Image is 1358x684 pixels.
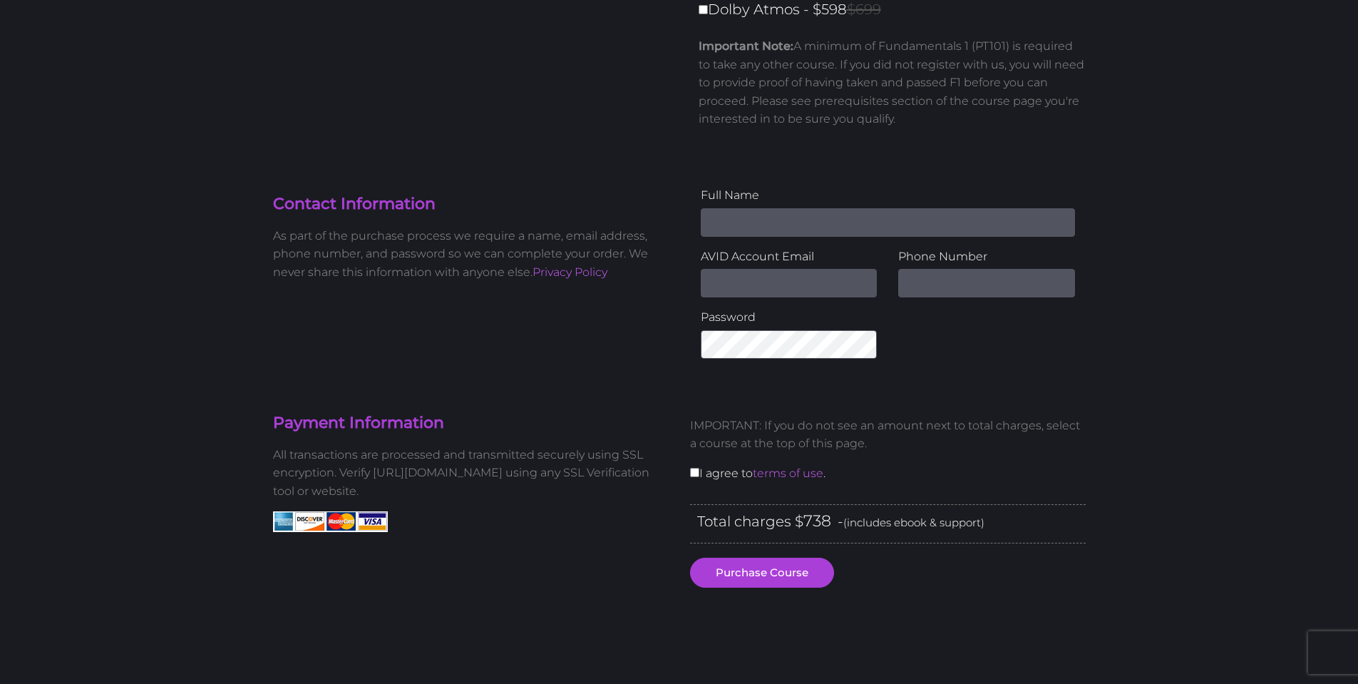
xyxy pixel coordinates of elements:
[701,186,1075,205] label: Full Name
[690,504,1086,543] div: Total charges $ -
[273,193,669,215] h4: Contact Information
[273,446,669,501] p: All transactions are processed and transmitted securely using SSL encryption. Verify [URL][DOMAIN...
[699,5,708,14] input: Dolby Atmos - $598$699
[273,227,669,282] p: As part of the purchase process we require a name, email address, phone number, and password so w...
[898,247,1075,266] label: Phone Number
[679,405,1096,504] div: I agree to .
[690,558,834,588] button: Purchase Course
[533,265,607,279] a: Privacy Policy
[699,39,793,53] strong: Important Note:
[273,412,669,434] h4: Payment Information
[690,417,1086,453] p: IMPORTANT: If you do not see an amount next to total charges, select a course at the top of this ...
[273,511,388,532] img: American Express, Discover, MasterCard, Visa
[699,37,1086,128] p: A minimum of Fundamentals 1 (PT101) is required to take any other course. If you did not register...
[843,516,984,529] span: (includes ebook & support)
[701,308,878,327] label: Password
[753,466,823,480] a: terms of use
[847,1,881,18] span: $699
[701,247,878,266] label: AVID Account Email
